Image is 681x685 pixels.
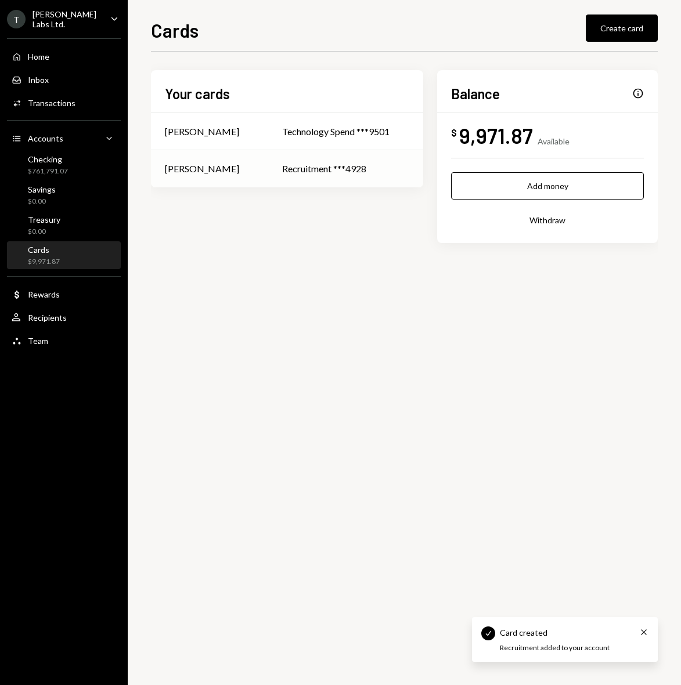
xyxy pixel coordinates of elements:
div: Recruitment added to your account [500,643,623,653]
div: [PERSON_NAME] [165,162,239,176]
a: Recipients [7,307,121,328]
a: Inbox [7,69,121,90]
div: Accounts [28,133,63,143]
div: Available [538,136,570,146]
div: Transactions [28,98,75,108]
div: [PERSON_NAME] [165,125,239,139]
div: Treasury [28,215,60,224]
div: 9,971.87 [459,122,533,148]
h2: Balance [451,84,500,103]
div: $ [451,127,457,139]
div: Recruitment ***4928 [282,162,409,176]
div: $9,971.87 [28,257,60,267]
h2: Your cards [165,84,230,103]
div: Home [28,52,49,61]
a: Home [7,46,121,67]
div: $0.00 [28,197,56,206]
button: Add money [451,172,644,200]
a: Accounts [7,128,121,148]
h1: Cards [151,19,199,42]
div: $761,791.07 [28,166,68,176]
a: Checking$761,791.07 [7,151,121,179]
div: Checking [28,154,68,164]
a: Team [7,330,121,351]
div: [PERSON_NAME] Labs Ltd. [33,9,101,29]
button: Withdraw [451,206,644,234]
a: Rewards [7,284,121,305]
div: $0.00 [28,227,60,237]
div: Card created [500,626,547,639]
a: Treasury$0.00 [7,211,121,239]
a: Savings$0.00 [7,181,121,209]
div: Technology Spend ***9501 [282,125,409,139]
button: Create card [586,15,658,42]
div: Team [28,336,48,346]
div: Savings [28,184,56,194]
div: T [7,10,26,28]
a: Cards$9,971.87 [7,241,121,269]
div: Recipients [28,313,67,322]
div: Rewards [28,289,60,299]
div: Inbox [28,75,49,85]
a: Transactions [7,92,121,113]
div: Cards [28,245,60,255]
